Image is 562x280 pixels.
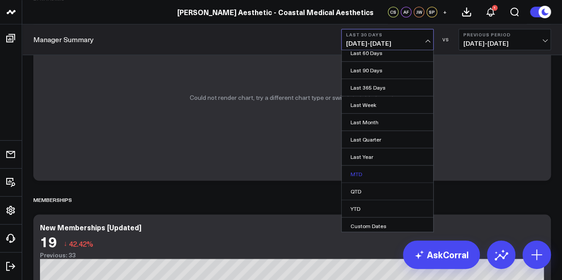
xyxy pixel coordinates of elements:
[33,189,72,210] div: Memberships
[342,200,433,217] a: YTD
[33,35,94,44] a: Manager Summary
[388,7,399,17] div: CS
[177,7,374,17] a: [PERSON_NAME] Aesthetic - Coastal Medical Aesthetics
[342,96,433,113] a: Last Week
[342,166,433,182] a: MTD
[401,7,411,17] div: AF
[414,7,424,17] div: JW
[40,233,57,249] div: 19
[64,238,67,249] span: ↓
[69,239,93,248] span: 42.42%
[40,222,141,232] div: New Memberships [Updated]
[443,9,447,15] span: +
[458,29,551,50] button: Previous Period[DATE]-[DATE]
[438,37,454,42] div: VS
[341,29,434,50] button: Last 30 Days[DATE]-[DATE]
[342,44,433,61] a: Last 60 Days
[342,148,433,165] a: Last Year
[346,40,429,47] span: [DATE] - [DATE]
[342,114,433,130] a: Last Month
[342,183,433,200] a: QTD
[463,32,546,37] b: Previous Period
[342,217,433,234] a: Custom Dates
[342,62,433,79] a: Last 90 Days
[439,7,450,17] button: +
[463,40,546,47] span: [DATE] - [DATE]
[342,131,433,148] a: Last Quarter
[190,94,395,101] p: Could not render chart, try a different chart type or switch to table format.
[403,241,480,269] a: AskCorral
[426,7,437,17] div: SP
[342,79,433,96] a: Last 365 Days
[492,5,498,11] div: 1
[346,32,429,37] b: Last 30 Days
[40,252,544,259] div: Previous: 33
